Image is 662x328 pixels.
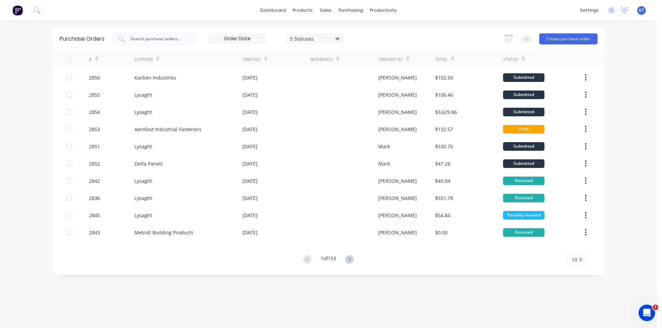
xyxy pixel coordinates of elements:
[316,5,335,15] div: sales
[134,108,152,116] div: Lysaght
[378,91,417,98] div: [PERSON_NAME]
[242,56,261,63] div: Created
[257,5,289,15] a: dashboard
[134,229,193,236] div: Metroll Building Products
[89,108,100,116] div: 2854
[503,125,544,134] div: Draft
[435,160,450,167] div: $47.28
[130,35,187,42] input: Search purchase orders...
[435,212,450,219] div: $54.84
[12,5,23,15] img: Factory
[242,91,258,98] div: [DATE]
[134,126,201,133] div: Aerofast Industrial Fasteners
[89,229,100,236] div: 2843
[242,160,258,167] div: [DATE]
[378,160,390,167] div: Mark
[378,74,417,81] div: [PERSON_NAME]
[378,229,417,236] div: [PERSON_NAME]
[134,143,152,150] div: Lysaght
[435,194,453,202] div: $551.78
[503,91,544,99] div: Submitted
[134,160,163,167] div: Delta Panels
[89,177,100,184] div: 2842
[378,212,417,219] div: [PERSON_NAME]
[435,229,448,236] div: $0.00
[134,177,152,184] div: Lysaght
[289,5,316,15] div: products
[89,143,100,150] div: 2851
[539,33,598,44] button: Create purchase order
[503,177,544,185] div: Received
[503,56,518,63] div: Status
[134,212,152,219] div: Lysaght
[242,108,258,116] div: [DATE]
[89,126,100,133] div: 2853
[503,108,544,116] div: Submitted
[435,177,450,184] div: $40.04
[335,5,367,15] div: purchasing
[503,142,544,151] div: Submitted
[378,143,390,150] div: Mark
[435,74,453,81] div: $102.56
[134,194,152,202] div: Lysaght
[378,126,417,133] div: [PERSON_NAME]
[89,194,100,202] div: 2836
[639,7,644,13] span: KT
[134,56,153,63] div: Supplier
[242,126,258,133] div: [DATE]
[310,56,333,63] div: Reference
[242,143,258,150] div: [DATE]
[367,5,400,15] div: productivity
[378,56,403,63] div: Created By
[503,211,544,220] div: Partially received
[321,255,336,265] div: 1 of 153
[134,91,152,98] div: Lysaght
[653,305,658,310] span: 1
[242,177,258,184] div: [DATE]
[89,91,100,98] div: 2855
[89,160,100,167] div: 2852
[290,35,339,42] div: 5 Statuses
[378,194,417,202] div: [PERSON_NAME]
[242,212,258,219] div: [DATE]
[242,194,258,202] div: [DATE]
[435,108,457,116] div: $3,629.86
[435,126,453,133] div: $132.57
[208,34,266,44] input: Order Date
[89,56,92,63] div: #
[378,177,417,184] div: [PERSON_NAME]
[378,108,417,116] div: [PERSON_NAME]
[435,143,453,150] div: $530.75
[134,74,176,81] div: Karben Industries
[242,74,258,81] div: [DATE]
[89,212,100,219] div: 2845
[503,159,544,168] div: Submitted
[60,35,104,43] div: Purchase Orders
[242,229,258,236] div: [DATE]
[572,256,577,263] span: 10
[435,91,453,98] div: $106.46
[503,228,544,237] div: Received
[435,56,448,63] div: Total
[576,5,602,15] div: settings
[503,73,544,82] div: Submitted
[639,305,655,321] iframe: Intercom live chat
[503,194,544,202] div: Received
[89,74,100,81] div: 2856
